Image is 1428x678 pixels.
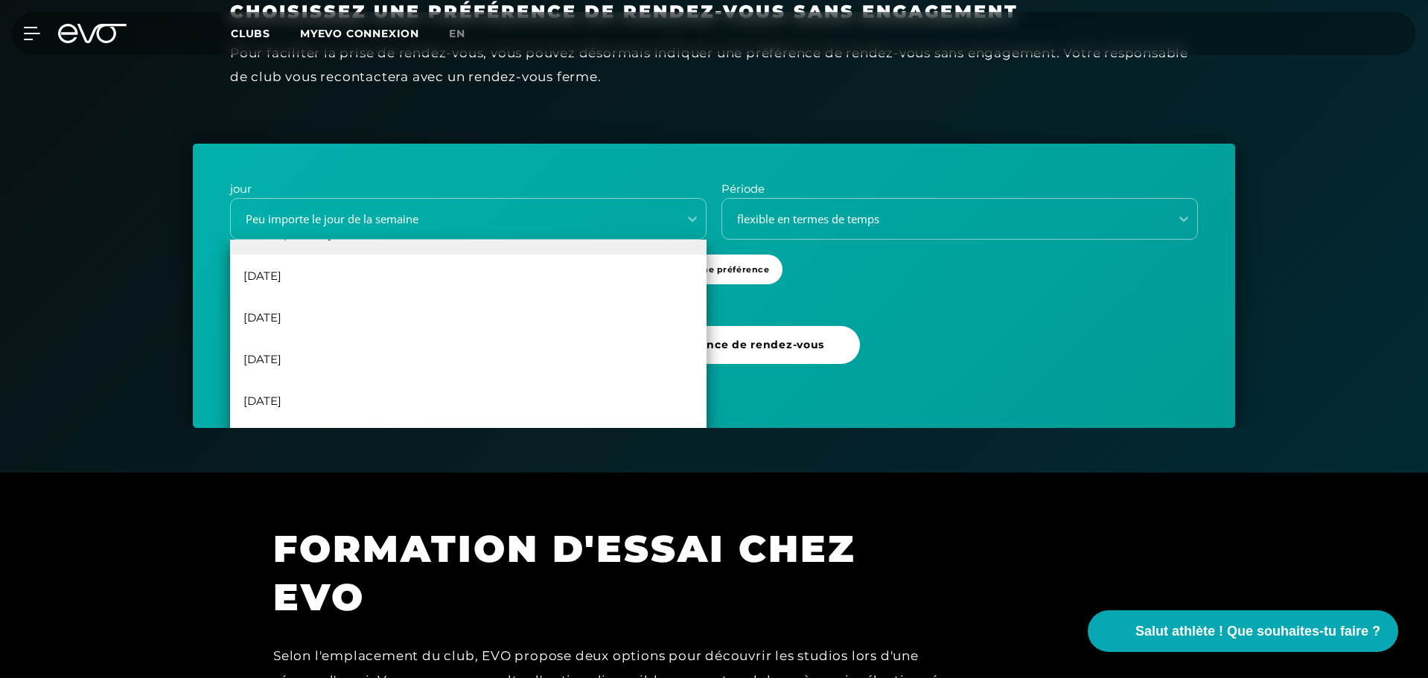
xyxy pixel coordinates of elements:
[658,264,769,275] font: Ajouter une préférence
[449,25,483,42] a: en
[737,211,879,226] font: flexible en termes de temps
[449,27,465,40] font: en
[231,27,270,40] font: Clubs
[1135,624,1380,639] font: Salut athlète ! Que souhaites-tu faire ?
[243,310,281,324] font: [DATE]
[230,182,252,196] font: jour
[1088,610,1398,652] button: Salut athlète ! Que souhaites-tu faire ?
[243,394,281,408] font: [DATE]
[598,338,824,351] font: Envoyer la préférence de rendez-vous
[243,352,281,366] font: [DATE]
[243,269,281,283] font: [DATE]
[562,326,866,391] a: Envoyer la préférence de rendez-vous
[231,26,300,40] a: Clubs
[300,27,419,40] a: MYEVO CONNEXION
[273,526,855,620] font: FORMATION D'ESSAI CHEZ EVO
[721,182,765,196] font: Période
[243,227,431,241] font: Peu importe le jour de la semaine
[246,211,418,226] font: Peu importe le jour de la semaine
[640,255,789,312] a: +Ajouter une préférence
